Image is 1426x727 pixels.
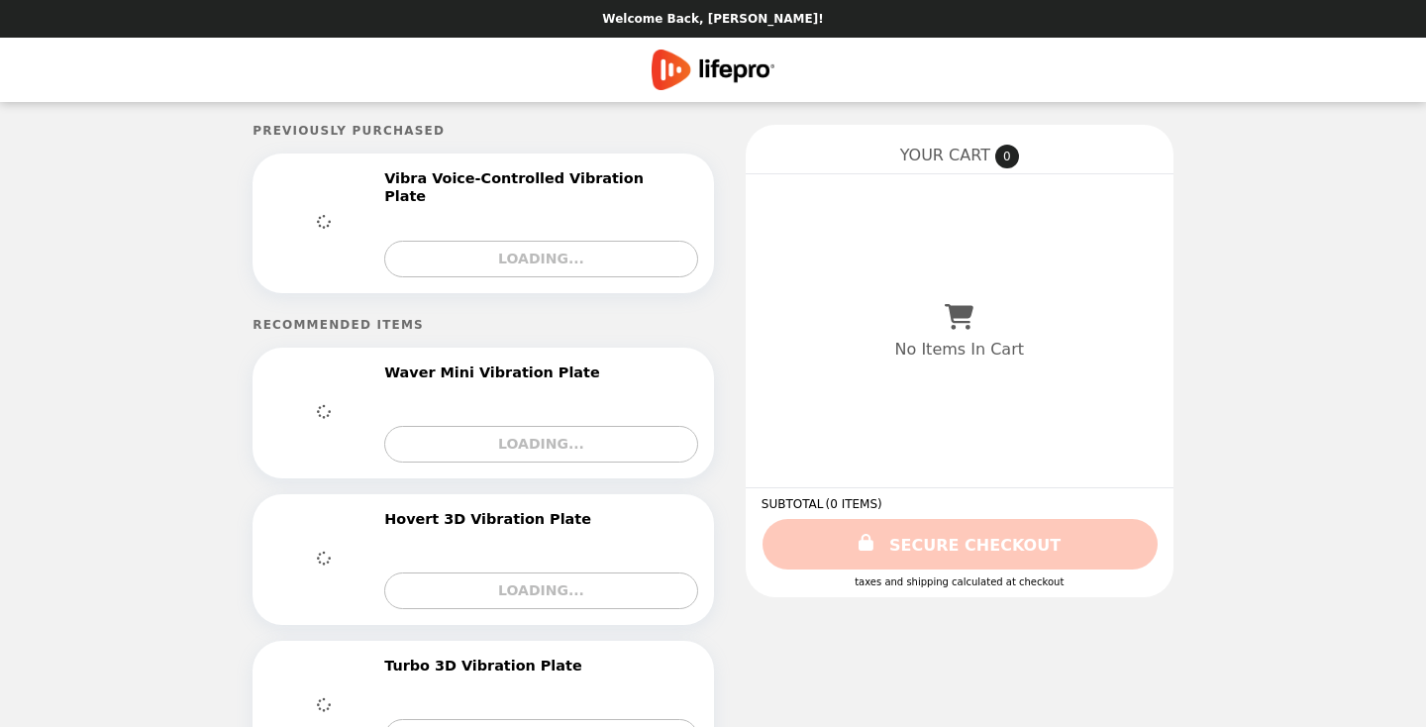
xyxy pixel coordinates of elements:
span: 0 [995,145,1019,168]
div: Taxes and Shipping calculated at checkout [762,576,1158,587]
span: YOUR CART [900,146,990,164]
h2: Waver Mini Vibration Plate [384,363,607,381]
h2: Hovert 3D Vibration Plate [384,510,599,528]
h5: Recommended Items [253,318,714,332]
h2: Turbo 3D Vibration Plate [384,657,589,675]
p: No Items In Cart [895,340,1024,359]
span: SUBTOTAL [762,497,826,511]
p: Welcome Back, [PERSON_NAME]! [602,12,823,26]
img: Brand Logo [652,50,775,90]
h5: Previously Purchased [253,124,714,138]
span: ( 0 ITEMS ) [825,497,881,511]
h2: Vibra Voice-Controlled Vibration Plate [384,169,690,206]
